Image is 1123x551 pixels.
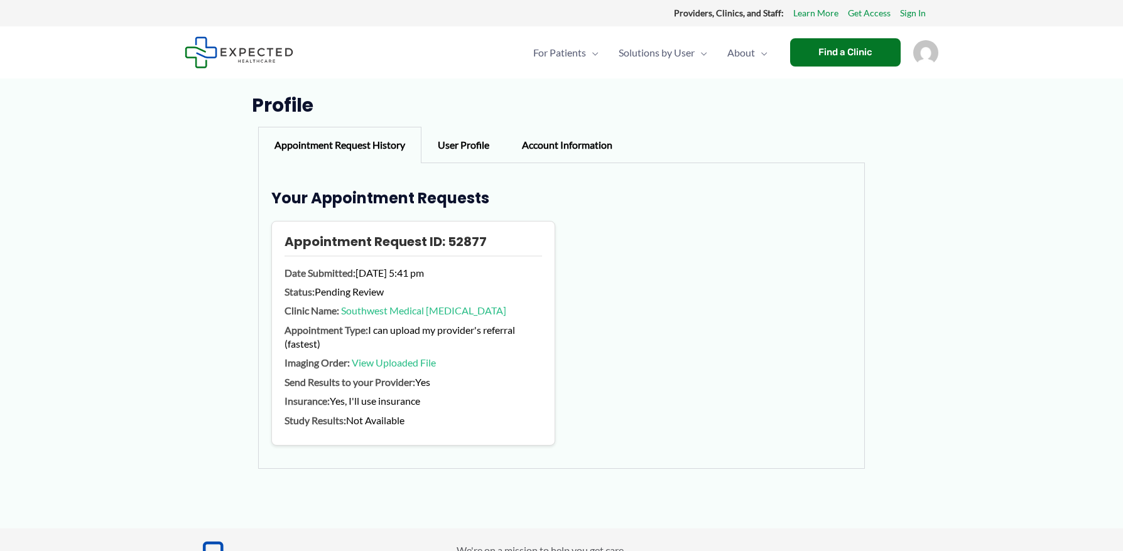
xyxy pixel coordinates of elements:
strong: Providers, Clinics, and Staff: [674,8,784,18]
p: I can upload my provider's referral (fastest) [285,323,542,351]
span: For Patients [533,31,586,75]
span: Menu Toggle [755,31,768,75]
span: Solutions by User [619,31,695,75]
nav: Primary Site Navigation [523,31,778,75]
a: Southwest Medical [MEDICAL_DATA] [341,304,506,316]
span: About [727,31,755,75]
p: Not Available [285,414,542,427]
div: User Profile [421,127,506,163]
a: Sign In [900,5,926,21]
strong: Status: [285,286,315,297]
a: Solutions by UserMenu Toggle [609,31,717,75]
strong: Study Results: [285,414,346,426]
p: Pending Review [285,285,542,299]
strong: Clinic Name: [285,304,339,316]
p: Yes [285,375,542,389]
a: For PatientsMenu Toggle [523,31,609,75]
div: Appointment Request History [258,127,421,163]
img: Expected Healthcare Logo - side, dark font, small [185,36,293,68]
strong: Send Results to your Provider: [285,376,415,388]
span: Menu Toggle [695,31,707,75]
h1: Profile [252,94,872,117]
strong: Date Submitted: [285,267,355,279]
strong: Insurance: [285,395,330,407]
a: Account icon link [913,45,938,57]
a: Learn More [793,5,838,21]
strong: Appointment Type: [285,324,368,336]
strong: Imaging Order: [285,356,350,368]
h3: Your Appointment Requests [271,188,852,208]
a: Find a Clinic [790,38,901,67]
a: AboutMenu Toggle [717,31,778,75]
a: View Uploaded File [352,356,436,368]
div: Account Information [506,127,629,163]
h4: Appointment Request ID: 52877 [285,234,542,257]
span: Menu Toggle [586,31,599,75]
p: Yes, I'll use insurance [285,394,542,408]
a: Get Access [848,5,891,21]
p: [DATE] 5:41 pm [285,266,542,280]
